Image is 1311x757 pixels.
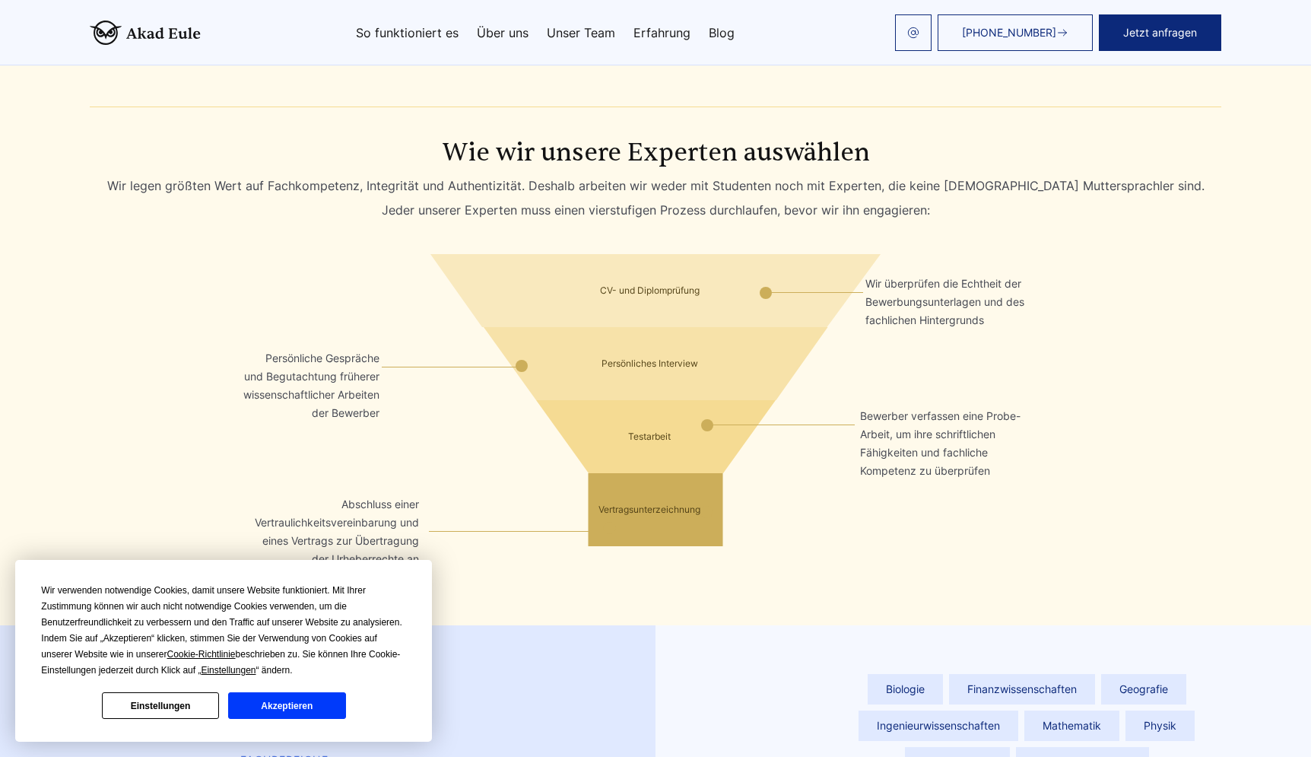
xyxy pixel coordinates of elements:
[962,27,1056,39] span: [PHONE_NUMBER]
[41,583,406,679] div: Wir verwenden notwendige Cookies, damit unsere Website funktioniert. Mit Ihrer Zustimmung können ...
[356,27,459,39] a: So funktioniert es
[1099,14,1221,51] button: Jetzt anfragen
[90,138,1221,168] h3: Wie wir unsere Experten auswählen
[853,262,1046,342] span: Wir überprüfen die Echtheit der Bewerbungsunterlagen und des fachlichen Hintergrunds
[600,285,712,297] span: CV- und Diplomprüfung
[15,560,432,742] div: Cookie Consent Prompt
[633,27,690,39] a: Erfahrung
[709,27,735,39] a: Blog
[602,358,710,371] span: Persönliches Interview
[199,337,392,361] span: Persönliche Gespräche und Begutachtung früherer wissenschaftlicher Arbeiten der Bewerber
[1125,711,1195,741] span: Physik
[201,665,256,676] span: Einstellungen
[547,27,615,39] a: Unser Team
[938,14,1093,51] a: [PHONE_NUMBER]
[1101,674,1186,705] span: Geografie
[868,674,943,705] span: Biologie
[598,504,713,517] span: Vertragsunterzeichnung
[90,21,201,45] img: logo
[239,483,431,507] span: Abschluss einer Vertraulichkeitsvereinbarung und eines Vertrags zur Übertragung der Urheberrechte...
[949,674,1095,705] span: Finanzwissenschaften
[167,649,236,660] span: Cookie-Richtlinie
[90,173,1221,222] div: Wir legen größten Wert auf Fachkompetenz, Integrität und Authentizität. Deshalb arbeiten wir wede...
[477,27,529,39] a: Über uns
[859,711,1018,741] span: Ingenieurwissenschaften
[228,692,345,719] button: Akzeptieren
[1024,711,1119,741] span: Mathematik
[848,395,1040,419] span: Bewerber verfassen eine Probe-Arbeit, um ihre schriftlichen Fähigkeiten und fachliche Kompetenz z...
[628,431,683,444] span: Testarbeit
[102,692,219,719] button: Einstellungen
[907,27,919,39] img: email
